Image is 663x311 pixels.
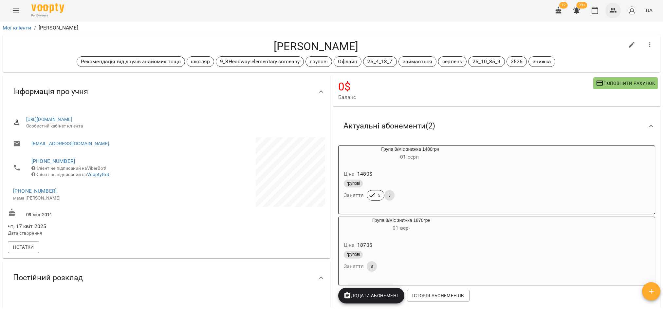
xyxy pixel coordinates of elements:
[357,170,372,178] p: 1480 $
[81,58,181,66] p: Рекомендація від друзів знайомих тощо
[333,109,661,143] div: Актуальні абонементи(2)
[13,195,160,202] p: мама [PERSON_NAME]
[344,262,364,271] h6: Заняття
[8,223,165,230] span: чт, 17 квіт 2025
[374,192,384,198] span: 5
[344,181,363,186] span: групові
[216,56,304,67] div: 9_8Headway elementary someany
[338,93,593,101] span: Баланс
[77,56,185,67] div: Рекомендація від друзів знайомих тощо
[26,117,72,122] a: [URL][DOMAIN_NAME]
[13,243,34,251] span: Нотатки
[528,56,555,67] div: знижка
[310,58,328,66] p: групові
[31,172,111,177] span: Клієнт не підписаний на !
[338,58,357,66] p: Офлайн
[3,75,330,108] div: Інформація про учня
[31,158,75,164] a: [PHONE_NUMBER]
[367,263,377,269] span: 8
[438,56,467,67] div: серпень
[367,58,392,66] p: 25_4_13_7
[8,241,39,253] button: Нотатки
[407,290,469,301] button: Історія абонементів
[8,230,165,237] p: Дата створення
[339,146,482,162] div: Група 8/міс знижка 1480грн
[577,2,587,9] span: 99+
[506,56,527,67] div: 2526
[643,4,655,16] button: UA
[593,77,658,89] button: Поповнити рахунок
[627,6,636,15] img: avatar_s.png
[472,58,500,66] p: 26_10_35_9
[344,241,355,250] h6: Ціна
[13,273,83,283] span: Постійний розклад
[31,3,64,13] img: Voopty Logo
[646,7,653,14] span: UA
[31,165,106,171] span: Клієнт не підписаний на ViberBot!
[31,140,109,147] a: [EMAIL_ADDRESS][DOMAIN_NAME]
[8,40,624,53] h4: [PERSON_NAME]
[344,169,355,179] h6: Ціна
[13,188,57,194] a: [PHONE_NUMBER]
[339,217,464,280] button: Група 8/міс знижка 1870грн01 вер- Ціна1870$груповіЗаняття8
[533,58,551,66] p: знижка
[39,24,78,32] p: [PERSON_NAME]
[363,56,396,67] div: 25_4_13_7
[596,79,655,87] span: Поповнити рахунок
[220,58,300,66] p: 9_8Headway elementary someany
[339,217,464,233] div: Група 8/міс знижка 1870грн
[343,121,435,131] span: Актуальні абонементи ( 2 )
[398,56,436,67] div: займається
[403,58,432,66] p: займається
[3,25,31,31] a: Мої клієнти
[13,87,88,97] span: Інформація про учня
[338,80,593,93] h4: 0 $
[338,288,405,303] button: Додати Абонемент
[3,261,330,295] div: Постійний розклад
[31,13,64,18] span: For Business
[559,2,568,9] span: 12
[305,56,332,67] div: групові
[34,24,36,32] li: /
[511,58,523,66] p: 2526
[357,241,372,249] p: 1870 $
[393,225,410,231] span: 01 вер -
[87,172,109,177] a: VooptyBot
[400,154,420,160] span: 01 серп -
[344,191,364,200] h6: Заняття
[344,252,363,258] span: групові
[334,56,361,67] div: Офлайн
[187,56,214,67] div: школяр
[442,58,462,66] p: серпень
[8,3,24,18] button: Menu
[26,123,320,129] span: Особистий кабінет клієнта
[412,292,464,300] span: Історія абонементів
[3,24,660,32] nav: breadcrumb
[468,56,505,67] div: 26_10_35_9
[339,146,482,208] button: Група 8/міс знижка 1480грн01 серп- Ціна1480$груповіЗаняття53
[191,58,210,66] p: школяр
[343,292,399,300] span: Додати Абонемент
[7,207,166,219] div: 09 лют 2011
[384,192,395,198] span: 3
